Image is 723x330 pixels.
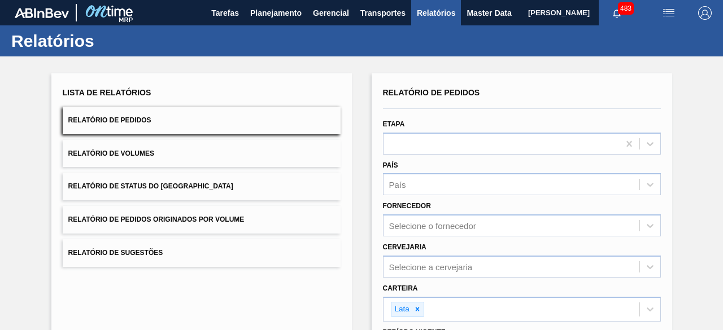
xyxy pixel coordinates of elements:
[211,6,239,20] span: Tarefas
[389,262,473,271] div: Selecione a cervejaria
[383,88,480,97] span: Relatório de Pedidos
[391,302,411,316] div: Lata
[63,173,341,200] button: Relatório de Status do [GEOGRAPHIC_DATA]
[68,249,163,257] span: Relatório de Sugestões
[662,6,676,20] img: userActions
[11,34,212,47] h1: Relatórios
[15,8,69,18] img: TNhmsLtSVTkK8tSr43FrP2fwEKptu5GPRR3wAAAABJRU5ErkJggg==
[63,239,341,267] button: Relatório de Sugestões
[63,88,151,97] span: Lista de Relatórios
[383,161,398,169] label: País
[68,116,151,124] span: Relatório de Pedidos
[599,5,635,21] button: Notificações
[389,221,476,231] div: Selecione o fornecedor
[389,180,406,190] div: País
[698,6,712,20] img: Logout
[618,2,634,15] span: 483
[68,182,233,190] span: Relatório de Status do [GEOGRAPHIC_DATA]
[63,140,341,168] button: Relatório de Volumes
[63,107,341,134] button: Relatório de Pedidos
[467,6,511,20] span: Master Data
[250,6,302,20] span: Planejamento
[383,120,405,128] label: Etapa
[383,202,431,210] label: Fornecedor
[68,149,154,157] span: Relatório de Volumes
[63,206,341,234] button: Relatório de Pedidos Originados por Volume
[417,6,455,20] span: Relatórios
[313,6,349,20] span: Gerencial
[383,284,418,292] label: Carteira
[383,243,426,251] label: Cervejaria
[360,6,406,20] span: Transportes
[68,215,245,223] span: Relatório de Pedidos Originados por Volume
